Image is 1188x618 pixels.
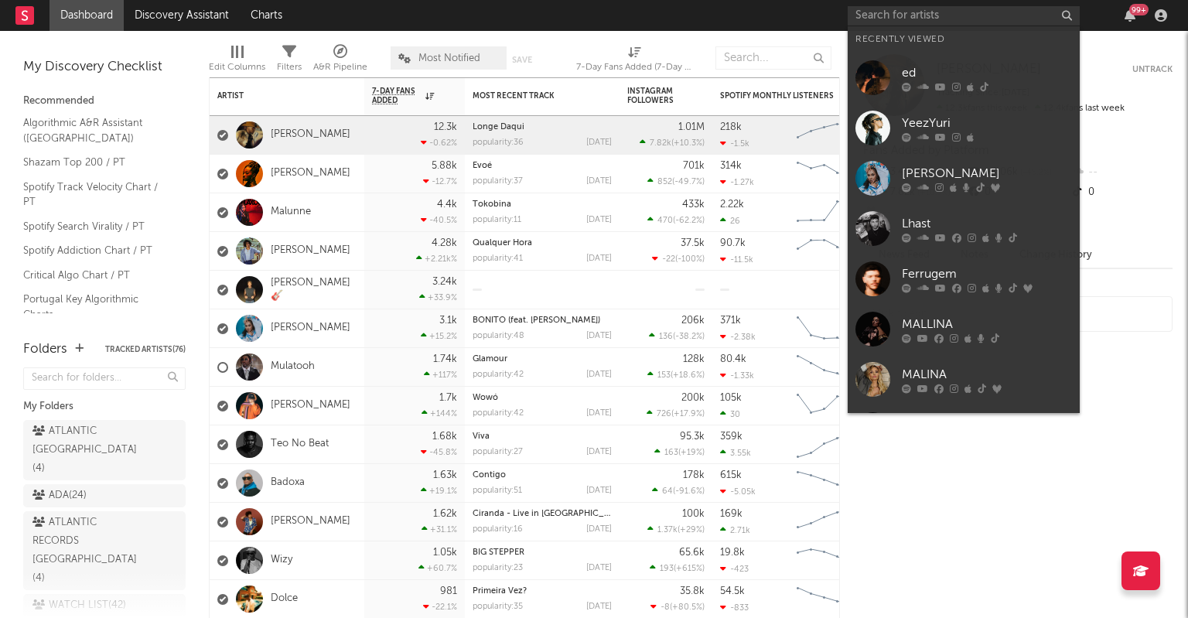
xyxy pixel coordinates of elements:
span: -49.7 % [674,178,702,186]
div: Artist [217,91,333,101]
div: [DATE] [586,177,612,186]
div: -- [1070,162,1173,183]
div: +144 % [422,408,457,418]
div: popularity: 37 [473,177,523,186]
div: [DATE] [586,254,612,263]
div: -22.1 % [423,602,457,612]
div: A&R Pipeline [313,39,367,84]
div: BIG STEPPER [473,548,612,557]
div: 90.7k [720,238,746,248]
div: [DATE] [586,525,612,534]
div: Ciranda - Live in Florianópolis [473,510,612,518]
div: ADA ( 24 ) [32,487,87,505]
div: ( ) [647,524,705,534]
a: Critical Algo Chart / PT [23,267,170,284]
div: 3.1k [439,316,457,326]
div: 359k [720,432,742,442]
div: BONITO (feat. Nelson Freitas) [473,316,612,325]
a: Primeira Vez? [473,587,527,596]
div: -2.38k [720,332,756,342]
div: +15.2 % [421,331,457,341]
div: Tokobina [473,200,612,209]
div: ( ) [652,254,705,264]
div: 1.63k [433,470,457,480]
div: popularity: 42 [473,409,524,418]
a: Spotify Search Virality / PT [23,218,170,235]
a: ADA(24) [23,484,186,507]
div: -5.05k [720,487,756,497]
div: popularity: 35 [473,603,523,611]
a: BIG STEPPER [473,548,524,557]
div: +60.7 % [418,563,457,573]
div: 7-Day Fans Added (7-Day Fans Added) [576,58,692,77]
a: Ciranda - Live in [GEOGRAPHIC_DATA] [473,510,629,518]
a: OS RAIZ [848,405,1080,455]
div: Qualquer Hora [473,239,612,248]
button: Untrack [1132,62,1173,77]
svg: Chart title [790,155,859,193]
span: Most Notified [418,53,480,63]
div: 1.62k [433,509,457,519]
div: 169k [720,509,742,519]
div: 99 + [1129,4,1149,15]
div: -45.8 % [421,447,457,457]
div: +19.1 % [421,486,457,496]
div: 4.4k [437,200,457,210]
div: 218k [720,122,742,132]
div: 615k [720,470,742,480]
svg: Chart title [790,541,859,580]
a: [PERSON_NAME] [271,515,350,528]
div: 178k [683,470,705,480]
a: Evoé [473,162,492,170]
div: [DATE] [586,409,612,418]
a: Qualquer Hora [473,239,532,248]
span: +29 % [680,526,702,534]
div: 1.01M [678,122,705,132]
span: 64 [662,487,673,496]
div: Recommended [23,92,186,111]
div: ( ) [647,176,705,186]
div: popularity: 36 [473,138,524,147]
div: 1.05k [433,548,457,558]
div: popularity: 27 [473,448,523,456]
div: 314k [720,161,742,171]
input: Search for artists [848,6,1080,26]
div: 30 [720,409,740,419]
div: 206k [681,316,705,326]
span: +18.6 % [673,371,702,380]
span: 1.37k [657,526,678,534]
div: -833 [720,603,749,613]
div: ed [902,63,1072,82]
button: Tracked Artists(76) [105,346,186,353]
span: 852 [657,178,672,186]
div: My Folders [23,398,186,416]
svg: Chart title [790,387,859,425]
div: -1.5k [720,138,749,149]
a: Longe Daqui [473,123,524,131]
div: popularity: 23 [473,564,523,572]
div: Lhast [902,214,1072,233]
span: +80.5 % [672,603,702,612]
svg: Chart title [790,503,859,541]
div: 3.55k [720,448,751,458]
svg: Chart title [790,116,859,155]
a: Contigo [473,471,506,480]
div: 105k [720,393,742,403]
input: Search... [715,46,831,70]
div: Contigo [473,471,612,480]
svg: Chart title [790,193,859,232]
a: Algorithmic A&R Assistant ([GEOGRAPHIC_DATA]) [23,114,170,146]
div: 95.3k [680,432,705,442]
a: ed [848,53,1080,103]
div: -40.5 % [421,215,457,225]
div: Folders [23,340,67,359]
a: ATLANTIC [GEOGRAPHIC_DATA](4) [23,420,186,480]
div: ( ) [652,486,705,496]
div: [DATE] [586,332,612,340]
div: popularity: 48 [473,332,524,340]
span: -91.6 % [675,487,702,496]
div: Recently Viewed [855,30,1072,49]
span: 163 [664,449,678,457]
div: popularity: 41 [473,254,523,263]
div: [DATE] [586,448,612,456]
